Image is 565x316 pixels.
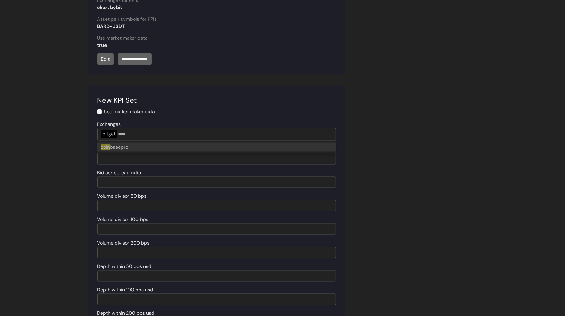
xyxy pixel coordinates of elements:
[101,144,110,150] span: coin
[97,35,148,42] label: Use market maker data
[97,263,152,270] label: Depth within 50 bps usd
[97,143,336,152] div: basepro
[97,53,114,65] a: Edit
[97,287,153,294] label: Depth within 100 bps usd
[97,169,141,177] label: Bid ask spread ratio
[97,23,125,29] strong: BARD-USDT
[101,130,117,138] div: bitget
[97,95,336,106] div: New KPI Set
[97,42,107,48] strong: true
[97,240,150,247] label: Volume divisor 200 bps
[97,16,157,23] label: Asset pair symbols for KPIs
[104,108,155,115] label: Use market maker data
[97,216,149,223] label: Volume divisor 100 bps
[97,4,122,11] strong: okex, bybit
[97,193,147,200] label: Volume divisor 50 bps
[97,121,121,128] label: Exchanges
